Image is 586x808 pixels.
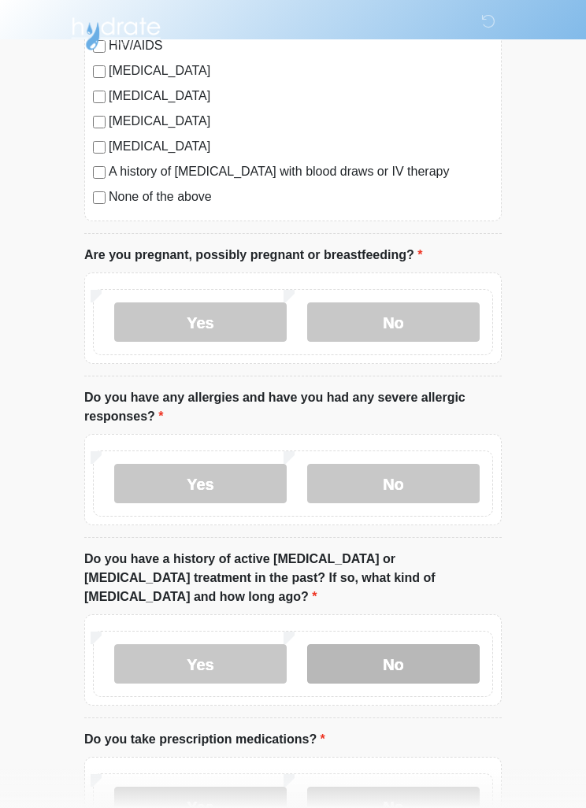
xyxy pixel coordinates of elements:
[109,112,493,131] label: [MEDICAL_DATA]
[109,61,493,80] label: [MEDICAL_DATA]
[109,187,493,206] label: None of the above
[93,65,106,78] input: [MEDICAL_DATA]
[69,12,163,51] img: Hydrate IV Bar - Scottsdale Logo
[84,246,422,265] label: Are you pregnant, possibly pregnant or breastfeeding?
[93,116,106,128] input: [MEDICAL_DATA]
[114,302,287,342] label: Yes
[109,162,493,181] label: A history of [MEDICAL_DATA] with blood draws or IV therapy
[114,464,287,503] label: Yes
[109,87,493,106] label: [MEDICAL_DATA]
[93,166,106,179] input: A history of [MEDICAL_DATA] with blood draws or IV therapy
[307,464,480,503] label: No
[84,388,502,426] label: Do you have any allergies and have you had any severe allergic responses?
[114,644,287,684] label: Yes
[84,730,325,749] label: Do you take prescription medications?
[307,644,480,684] label: No
[109,137,493,156] label: [MEDICAL_DATA]
[93,91,106,103] input: [MEDICAL_DATA]
[84,550,502,606] label: Do you have a history of active [MEDICAL_DATA] or [MEDICAL_DATA] treatment in the past? If so, wh...
[93,141,106,154] input: [MEDICAL_DATA]
[93,191,106,204] input: None of the above
[307,302,480,342] label: No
